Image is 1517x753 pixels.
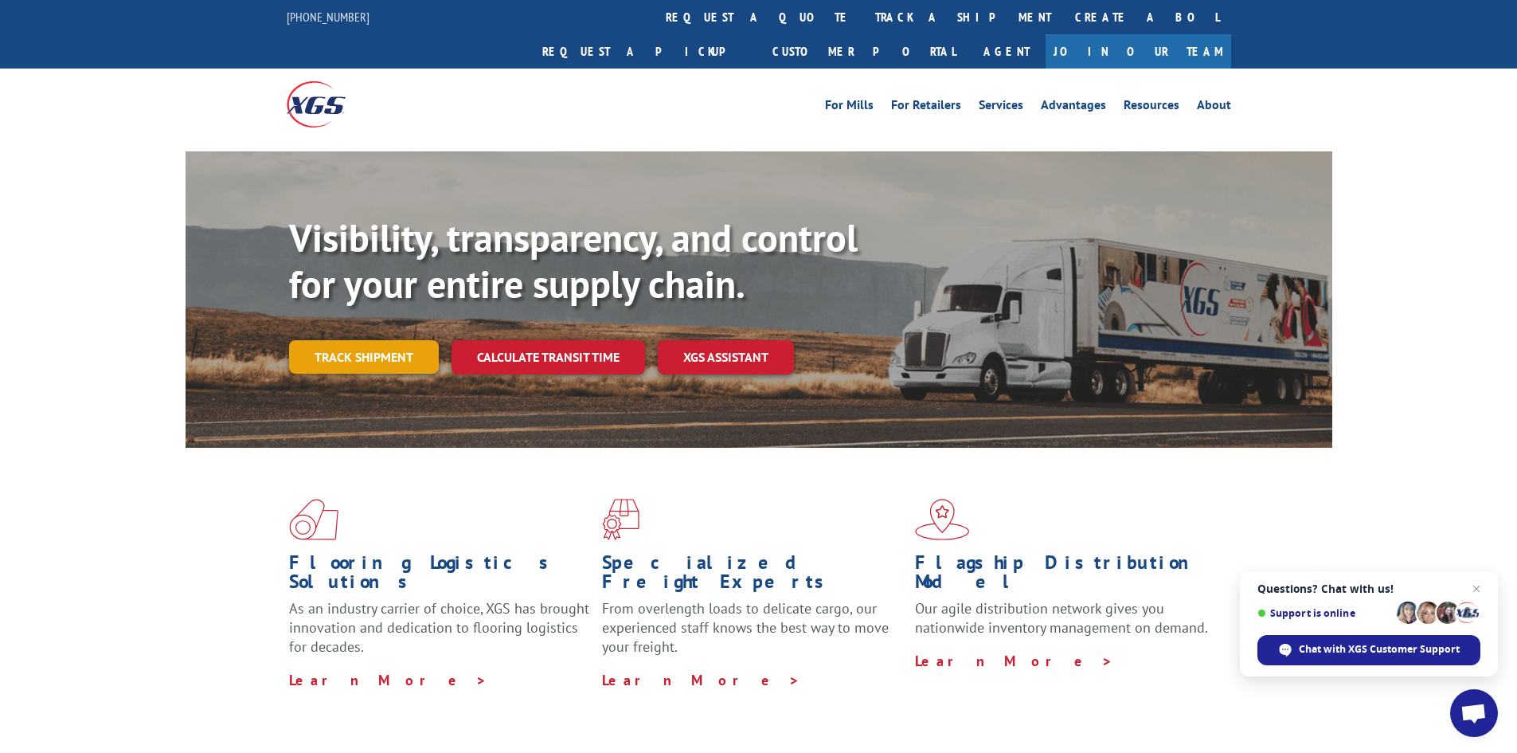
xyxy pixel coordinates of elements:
a: [PHONE_NUMBER] [287,9,369,25]
a: Track shipment [289,340,439,374]
h1: Flooring Logistics Solutions [289,553,590,599]
a: Customer Portal [760,34,968,69]
a: Advantages [1041,99,1106,116]
img: xgs-icon-flagship-distribution-model-red [915,499,970,540]
div: Chat with XGS Customer Support [1257,635,1480,665]
a: XGS ASSISTANT [658,340,794,375]
img: xgs-icon-total-supply-chain-intelligence-red [289,499,338,540]
a: For Mills [825,99,874,116]
span: Support is online [1257,607,1391,619]
a: About [1197,99,1231,116]
span: As an industry carrier of choice, XGS has brought innovation and dedication to flooring logistics... [289,599,589,656]
a: Request a pickup [530,34,760,69]
span: Chat with XGS Customer Support [1299,642,1460,657]
a: Agent [968,34,1046,69]
b: Visibility, transparency, and control for your entire supply chain. [289,213,858,308]
a: Learn More > [289,671,487,689]
h1: Flagship Distribution Model [915,553,1216,599]
a: Services [979,99,1023,116]
h1: Specialized Freight Experts [602,553,903,599]
a: Calculate transit time [452,340,645,375]
img: xgs-icon-focused-on-flooring-red [602,499,639,540]
a: Learn More > [915,652,1113,670]
span: Close chat [1467,579,1486,598]
a: For Retailers [891,99,961,116]
p: From overlength loads to delicate cargo, our experienced staff knows the best way to move your fr... [602,599,903,670]
span: Questions? Chat with us! [1257,582,1480,595]
a: Resources [1124,99,1179,116]
span: Our agile distribution network gives you nationwide inventory management on demand. [915,599,1208,637]
a: Learn More > [602,671,800,689]
a: Join Our Team [1046,34,1231,69]
div: Open chat [1450,689,1498,737]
